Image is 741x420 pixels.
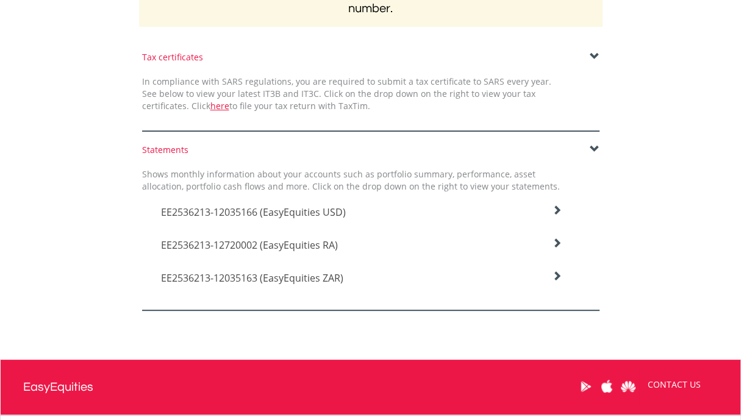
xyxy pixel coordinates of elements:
a: Google Play [575,368,596,405]
span: EE2536213-12035163 (EasyEquities ZAR) [161,271,343,285]
span: Click to file your tax return with TaxTim. [192,100,370,112]
a: here [210,100,229,112]
span: EE2536213-12720002 (EasyEquities RA) [161,238,338,252]
a: Apple [596,368,618,405]
span: EE2536213-12035166 (EasyEquities USD) [161,205,346,219]
div: Tax certificates [142,51,600,63]
span: In compliance with SARS regulations, you are required to submit a tax certificate to SARS every y... [142,76,551,112]
a: CONTACT US [639,368,709,402]
div: Statements [142,144,600,156]
div: Shows monthly information about your accounts such as portfolio summary, performance, asset alloc... [133,168,569,193]
a: Huawei [618,368,639,405]
a: EasyEquities [23,360,93,415]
